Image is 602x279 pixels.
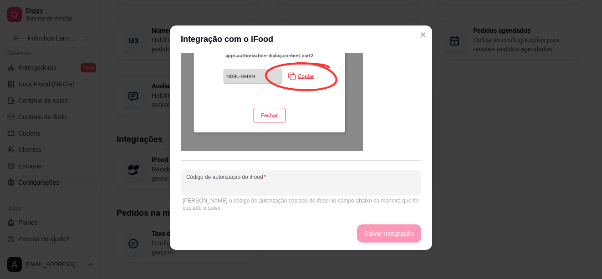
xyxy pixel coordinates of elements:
[186,182,416,191] input: Código de autorização do iFood
[416,27,430,42] button: Close
[183,197,419,212] div: [PERSON_NAME] o código de autorização copiado do ifood no campo abaixo da maneira que foi copiado...
[186,173,269,181] label: Código de autorização do iFood
[170,25,432,53] header: Integração com o iFood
